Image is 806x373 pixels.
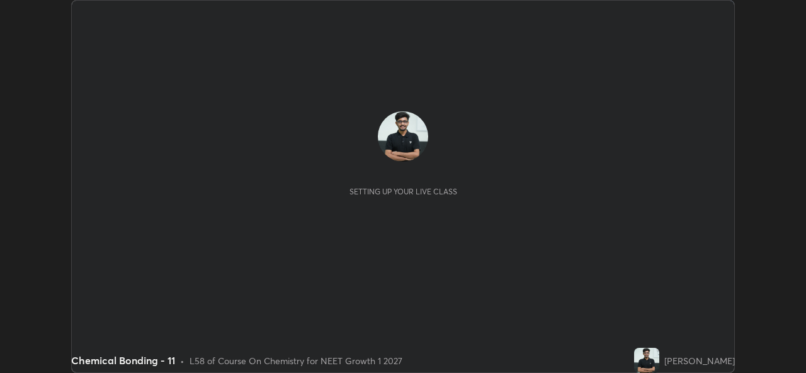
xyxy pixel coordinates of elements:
img: 588ed0d5aa0a4b34b0f6ce6dfa894284.jpg [634,348,659,373]
div: • [180,354,184,367]
div: Chemical Bonding - 11 [71,353,175,368]
div: Setting up your live class [349,187,457,196]
div: [PERSON_NAME] [664,354,735,367]
img: 588ed0d5aa0a4b34b0f6ce6dfa894284.jpg [378,111,428,162]
div: L58 of Course On Chemistry for NEET Growth 1 2027 [190,354,402,367]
